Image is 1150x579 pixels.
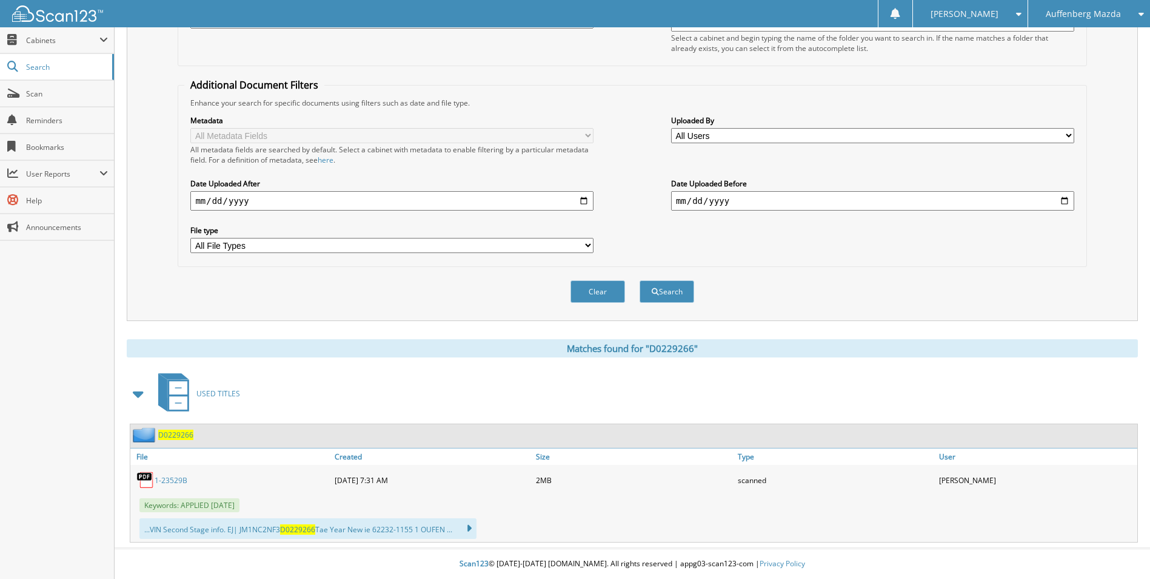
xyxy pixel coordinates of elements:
img: folder2.png [133,427,158,442]
div: Matches found for "D0229266" [127,339,1138,357]
a: Size [533,449,734,465]
span: Help [26,195,108,206]
span: [PERSON_NAME] [931,10,998,18]
img: PDF.png [136,471,155,489]
label: Uploaded By [671,115,1074,126]
div: Select a cabinet and begin typing the name of the folder you want to search in. If the name match... [671,33,1074,53]
label: File type [190,225,593,235]
span: Keywords: APPLIED [DATE] [139,498,239,512]
div: [PERSON_NAME] [936,468,1137,492]
div: scanned [735,468,936,492]
a: USED TITLES [151,370,240,418]
span: D0229266 [280,524,315,535]
iframe: Chat Widget [1089,521,1150,579]
div: 2MB [533,468,734,492]
div: [DATE] 7:31 AM [332,468,533,492]
a: 1-23529B [155,475,187,486]
input: start [190,191,593,211]
label: Metadata [190,115,593,126]
button: Clear [570,280,625,303]
div: All metadata fields are searched by default. Select a cabinet with metadata to enable filtering b... [190,144,593,165]
a: Privacy Policy [760,558,805,569]
legend: Additional Document Filters [184,78,324,92]
span: Announcements [26,222,108,232]
span: Search [26,62,106,72]
span: Scan [26,89,108,99]
input: end [671,191,1074,211]
a: File [130,449,332,465]
div: © [DATE]-[DATE] [DOMAIN_NAME]. All rights reserved | appg03-scan123-com | [115,549,1150,579]
button: Search [640,280,694,303]
a: User [936,449,1137,465]
span: USED TITLES [196,388,240,399]
label: Date Uploaded After [190,178,593,189]
span: Scan123 [460,558,489,569]
a: here [318,155,333,165]
div: ...VIN Second Stage info. EJ| JM1NC2NF3 Tae Year New ie 62232-1155 1 OUFEN ... [139,518,476,539]
span: Cabinets [26,35,99,46]
img: scan123-logo-white.svg [12,5,103,22]
span: Bookmarks [26,142,108,152]
a: Created [332,449,533,465]
span: User Reports [26,169,99,179]
span: Reminders [26,115,108,126]
span: Auffenberg Mazda [1046,10,1121,18]
label: Date Uploaded Before [671,178,1074,189]
a: Type [735,449,936,465]
a: D0229266 [158,430,193,440]
div: Enhance your search for specific documents using filters such as date and file type. [184,98,1080,108]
